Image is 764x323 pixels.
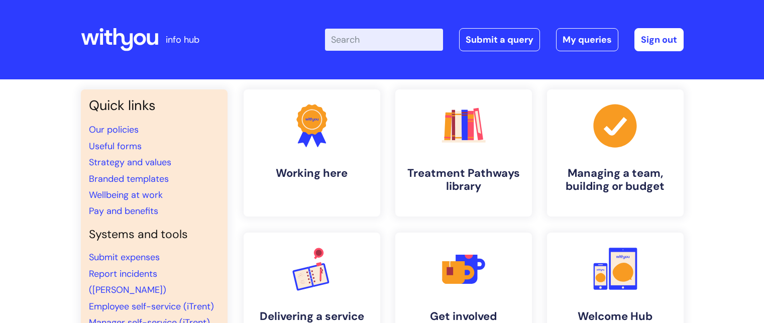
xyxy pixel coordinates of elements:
a: Useful forms [89,140,142,152]
h4: Working here [252,167,372,180]
input: Search [325,29,443,51]
a: Working here [244,89,380,217]
a: Wellbeing at work [89,189,163,201]
a: Sign out [634,28,684,51]
h4: Managing a team, building or budget [555,167,676,193]
p: info hub [166,32,199,48]
h4: Welcome Hub [555,310,676,323]
a: Treatment Pathways library [395,89,532,217]
a: Submit a query [459,28,540,51]
a: Our policies [89,124,139,136]
h4: Get involved [403,310,524,323]
a: My queries [556,28,618,51]
h3: Quick links [89,97,220,114]
a: Submit expenses [89,251,160,263]
a: Managing a team, building or budget [547,89,684,217]
a: Employee self-service (iTrent) [89,300,214,312]
h4: Systems and tools [89,228,220,242]
a: Strategy and values [89,156,171,168]
a: Report incidents ([PERSON_NAME]) [89,268,166,296]
a: Pay and benefits [89,205,158,217]
h4: Treatment Pathways library [403,167,524,193]
div: | - [325,28,684,51]
a: Branded templates [89,173,169,185]
h4: Delivering a service [252,310,372,323]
